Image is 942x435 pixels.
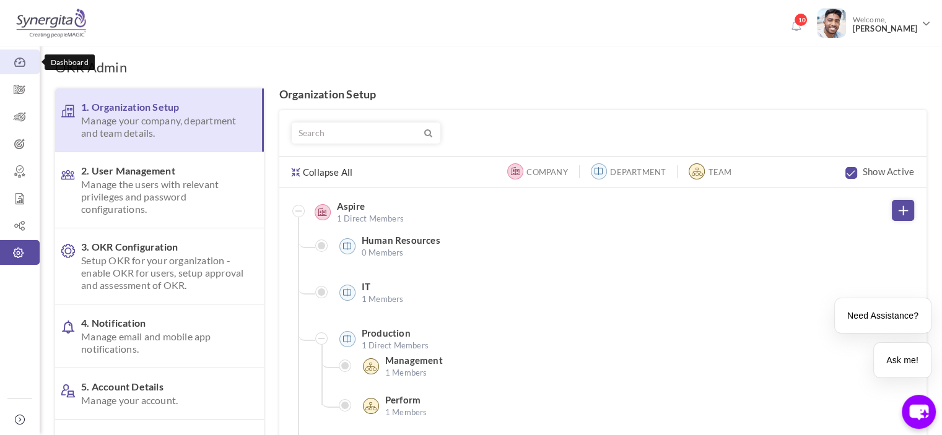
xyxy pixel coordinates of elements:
[292,123,422,143] input: Search
[362,280,370,293] label: IT
[81,330,244,355] span: Manage email and mobile app notifications.
[874,343,931,377] div: Ask me!
[292,157,353,178] a: Collapse All
[362,293,404,305] span: 1 Members
[786,16,806,36] a: Notifications
[846,9,920,40] span: Welcome,
[362,234,440,246] label: Human Resources
[902,395,936,429] button: chat-button
[81,178,244,215] span: Manage the users with relevant privileges and password configurations.
[852,24,917,33] span: [PERSON_NAME]
[14,8,88,39] img: Logo
[863,165,914,178] label: Show Active
[45,54,95,70] div: Dashboard
[362,339,429,351] span: 1 Direct Members
[81,165,244,215] span: 2. User Management
[817,9,846,38] img: Photo
[81,381,244,407] span: 5. Account Details
[81,101,242,139] span: 1. Organization Setup
[385,366,443,379] span: 1 Members
[812,4,936,40] a: Photo Welcome,[PERSON_NAME]
[385,394,421,406] label: Perform
[81,241,244,291] span: 3. OKR Configuration
[610,166,666,178] label: Department
[81,317,244,355] span: 4. Notification
[81,394,244,407] span: Manage your account.
[526,166,567,178] label: Company
[385,406,427,418] span: 1 Members
[362,327,411,339] label: Production
[337,200,365,212] label: Aspire
[835,298,931,333] div: Need Assistance?
[709,166,732,178] label: Team
[81,254,244,291] span: Setup OKR for your organization - enable OKR for users, setup approval and assessment of OKR.
[81,114,242,139] span: Manage your company, department and team details.
[279,88,927,101] h4: Organization Setup
[794,13,808,27] span: 10
[337,212,404,225] span: 1 Direct Members
[892,200,914,221] a: Add
[385,354,443,366] label: Management
[362,246,440,259] span: 0 Members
